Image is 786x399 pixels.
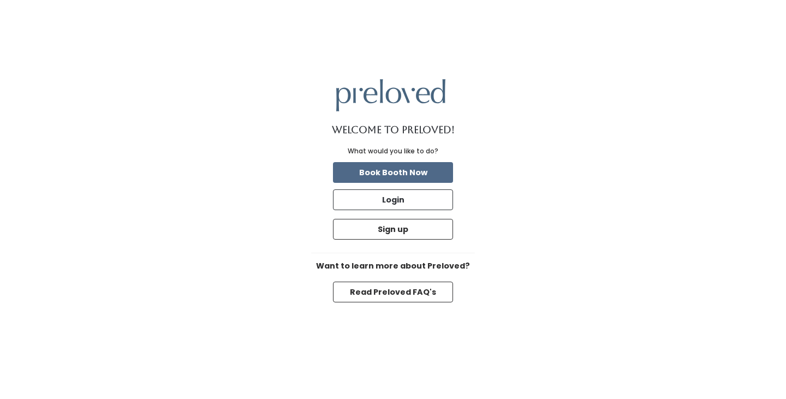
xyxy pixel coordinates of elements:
h6: Want to learn more about Preloved? [311,262,475,271]
h1: Welcome to Preloved! [332,124,455,135]
button: Book Booth Now [333,162,453,183]
a: Sign up [331,217,455,242]
a: Login [331,187,455,212]
div: What would you like to do? [348,146,438,156]
button: Login [333,189,453,210]
button: Sign up [333,219,453,240]
img: preloved logo [336,79,445,111]
button: Read Preloved FAQ's [333,282,453,302]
